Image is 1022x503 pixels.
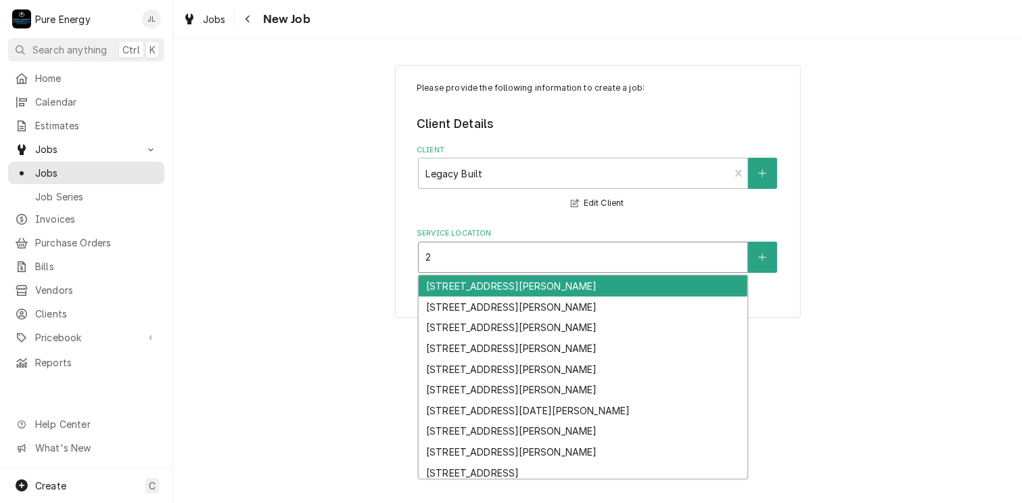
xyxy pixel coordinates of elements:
label: Client [417,145,779,156]
div: [STREET_ADDRESS][DATE][PERSON_NAME] [419,400,747,421]
p: Please provide the following information to create a job: [417,82,779,94]
span: New Job [259,10,310,28]
button: Search anythingCtrlK [8,38,164,62]
div: [STREET_ADDRESS][PERSON_NAME] [419,359,747,380]
div: James Linnenkamp's Avatar [142,9,161,28]
span: Purchase Orders [35,236,158,250]
div: Service Location [417,228,779,272]
button: Edit Client [569,195,626,212]
a: Go to Help Center [8,413,164,435]
div: Job Create/Update Form [417,82,779,273]
span: Help Center [35,417,156,431]
a: Vendors [8,279,164,301]
a: Estimates [8,114,164,137]
a: Jobs [8,162,164,184]
span: Home [35,71,158,85]
div: [STREET_ADDRESS] [419,462,747,483]
a: Calendar [8,91,164,113]
div: [STREET_ADDRESS][PERSON_NAME] [419,276,747,297]
span: Bills [35,259,158,274]
a: Go to Jobs [8,138,164,160]
span: Clients [35,307,158,321]
label: Service Location [417,228,779,239]
span: Search anything [32,43,107,57]
span: Vendors [35,283,158,297]
span: What's New [35,441,156,455]
button: Create New Location [748,242,776,273]
span: Jobs [35,166,158,180]
span: Calendar [35,95,158,109]
span: Invoices [35,212,158,226]
div: Job Create/Update [395,65,801,319]
div: [STREET_ADDRESS][PERSON_NAME] [419,318,747,338]
button: Create New Client [748,158,776,189]
a: Purchase Orders [8,232,164,254]
span: K [149,43,156,57]
a: Jobs [177,8,231,30]
span: Pricebook [35,330,137,345]
span: Job Series [35,190,158,204]
a: Job Series [8,185,164,208]
span: Reports [35,355,158,370]
button: Navigate back [237,8,259,30]
div: [STREET_ADDRESS][PERSON_NAME] [419,338,747,359]
span: Ctrl [122,43,140,57]
div: [STREET_ADDRESS][PERSON_NAME] [419,441,747,462]
svg: Create New Location [758,253,766,262]
div: [STREET_ADDRESS][PERSON_NAME] [419,421,747,442]
a: Clients [8,303,164,325]
span: Jobs [35,142,137,156]
div: P [12,9,31,28]
span: C [149,479,156,493]
a: Reports [8,351,164,374]
span: Create [35,480,66,491]
a: Go to Pricebook [8,326,164,349]
svg: Create New Client [758,169,766,178]
div: [STREET_ADDRESS][PERSON_NAME] [419,297,747,318]
span: Jobs [203,12,226,26]
div: JL [142,9,161,28]
div: Client [417,145,779,212]
div: [STREET_ADDRESS][PERSON_NAME] [419,379,747,400]
a: Home [8,67,164,89]
a: Invoices [8,208,164,230]
legend: Client Details [417,115,779,133]
div: Pure Energy [35,12,91,26]
a: Go to What's New [8,437,164,459]
span: Estimates [35,118,158,133]
div: Pure Energy's Avatar [12,9,31,28]
a: Bills [8,255,164,278]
